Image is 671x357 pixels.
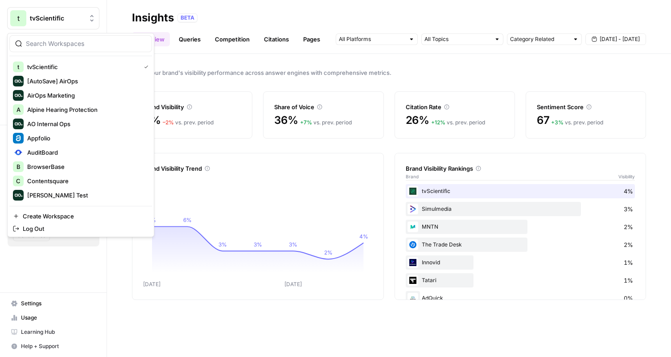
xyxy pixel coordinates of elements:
a: Pages [298,32,325,46]
img: jva9d74bx3c4y3c9qm7049tpkofs [408,204,418,214]
button: Help + Support [7,339,99,353]
span: AuditBoard [27,148,145,157]
img: wbn1xfvo7f8azkgmj7brrj23s0r4 [408,222,418,232]
span: Brand [406,173,419,180]
img: Appfolio Logo [13,133,24,144]
div: Innovid [406,255,635,270]
div: vs. prev. period [163,119,214,127]
img: xo4txml7rgss9ode3sd23f14wbit [408,275,418,286]
div: Brand Visibility Trend [143,164,373,173]
span: Alpine Hearing Protection [27,105,145,114]
span: t [17,13,20,24]
span: Settings [21,300,95,308]
a: Usage [7,311,99,325]
div: tvScientific [406,184,635,198]
a: Settings [7,296,99,311]
tspan: [DATE] [284,281,302,287]
div: MNTN [406,220,635,234]
span: 26% [406,113,429,127]
span: C [16,176,21,185]
img: 4qn8ldutrzw4z5941v6w2u3jpftk [408,186,418,197]
a: Competition [210,32,255,46]
span: Learning Hub [21,328,95,336]
img: AO Internal Ops Logo [13,119,24,129]
tspan: 6% [148,217,156,223]
div: vs. prev. period [551,119,603,127]
span: 1% [624,276,633,285]
img: giuqpmfixmfbagiog0ur6kn8zne1 [408,239,418,250]
tspan: 3% [289,241,297,248]
span: [AutoSave] AirOps [27,77,145,86]
a: Citations [259,32,294,46]
div: Citation Rate [406,103,504,111]
div: Workspace: tvScientific [7,33,154,237]
span: Usage [21,314,95,322]
span: Visibility [618,173,635,180]
span: B [16,162,21,171]
div: Brand Visibility [143,103,241,111]
span: 3% [624,205,633,213]
img: 6oawcj0vszzgtc3k4uw4a4koes2o [408,293,418,304]
div: Sentiment Score [537,103,635,111]
span: 1% [624,258,633,267]
span: BrowserBase [27,162,145,171]
span: + 7 % [300,119,312,126]
div: Tatari [406,273,635,287]
span: Appfolio [27,134,145,143]
div: Simulmedia [406,202,635,216]
span: + 12 % [431,119,445,126]
a: Overview [132,32,170,46]
img: [AutoSave] AirOps Logo [13,76,24,86]
a: Log Out [9,222,152,235]
span: Help + Support [21,342,95,350]
input: All Topics [424,35,490,44]
input: All Platforms [339,35,405,44]
a: Create Workspace [9,210,152,222]
span: t [17,62,19,71]
tspan: 4% [359,233,368,240]
a: Learning Hub [7,325,99,339]
span: A [16,105,21,114]
div: AdQuick [406,291,635,305]
span: Track your brand's visibility performance across answer engines with comprehensive metrics. [132,68,646,77]
span: 67 [537,113,550,127]
span: tvScientific [27,62,137,71]
img: AuditBoard Logo [13,147,24,158]
tspan: 3% [218,241,227,248]
div: Insights [132,11,174,25]
span: AirOps Marketing [27,91,145,100]
img: Dillon Test Logo [13,190,24,201]
span: AO Internal Ops [27,119,145,128]
img: AirOps Marketing Logo [13,90,24,101]
span: – 2 % [163,119,174,126]
div: The Trade Desk [406,238,635,252]
span: [DATE] - [DATE] [600,35,640,43]
tspan: 6% [183,217,192,223]
span: 4% [624,187,633,196]
div: Brand Visibility Rankings [406,164,635,173]
span: + 3 % [551,119,564,126]
div: BETA [177,13,198,22]
span: 0% [624,294,633,303]
input: Search Workspaces [26,39,146,48]
tspan: 2% [324,249,333,256]
div: vs. prev. period [300,119,352,127]
tspan: 3% [254,241,262,248]
div: vs. prev. period [431,119,485,127]
span: tvScientific [30,14,84,23]
span: [PERSON_NAME] Test [27,191,145,200]
img: lcu1f4ms8jzh89ffa7vlbdewgwez [408,257,418,268]
button: Workspace: tvScientific [7,7,99,29]
span: 2% [624,240,633,249]
a: Queries [173,32,206,46]
span: 36% [274,113,298,127]
span: Log Out [23,224,145,233]
tspan: [DATE] [143,281,161,287]
span: Create Workspace [23,212,145,221]
button: [DATE] - [DATE] [585,33,646,45]
div: Share of Voice [274,103,372,111]
input: Category Related [510,35,569,44]
span: 2% [624,222,633,231]
span: Contentsquare [27,176,145,185]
